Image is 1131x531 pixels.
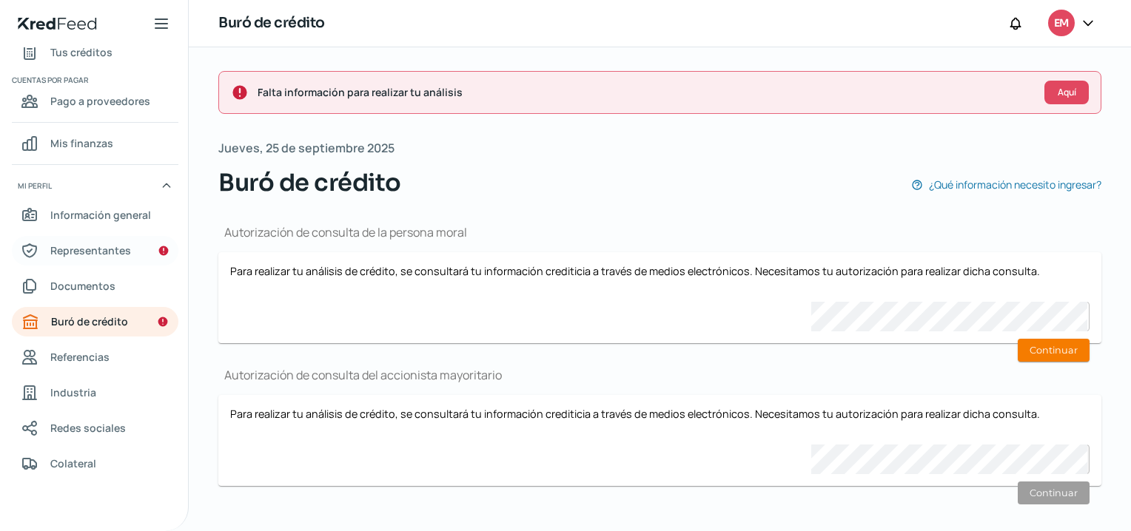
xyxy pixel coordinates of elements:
span: Tus créditos [50,43,113,61]
span: EM [1054,15,1068,33]
p: Para realizar tu análisis de crédito, se consultará tu información crediticia a través de medios ... [230,264,1090,278]
span: Aquí [1058,88,1076,97]
span: Pago a proveedores [50,92,150,110]
span: Buró de crédito [51,312,128,331]
span: Buró de crédito [218,165,401,200]
a: Buró de crédito [12,307,178,336]
span: Información general [50,206,151,224]
span: Industria [50,383,96,402]
a: Industria [12,378,178,407]
span: Mi perfil [18,179,52,192]
span: Redes sociales [50,419,126,437]
span: Colateral [50,454,96,473]
h1: Autorización de consulta de la persona moral [218,224,1101,240]
a: Referencias [12,342,178,372]
a: Representantes [12,236,178,265]
button: Continuar [1018,339,1090,362]
span: ¿Qué información necesito ingresar? [929,175,1101,194]
span: Jueves, 25 de septiembre 2025 [218,138,395,159]
span: Cuentas por pagar [12,73,176,87]
p: Para realizar tu análisis de crédito, se consultará tu información crediticia a través de medios ... [230,407,1090,421]
span: Representantes [50,241,131,260]
span: Documentos [50,277,115,295]
a: Pago a proveedores [12,87,178,116]
a: Colateral [12,449,178,478]
h1: Buró de crédito [218,13,325,34]
span: Falta información para realizar tu análisis [258,83,1033,101]
a: Documentos [12,271,178,301]
button: Continuar [1018,481,1090,504]
a: Redes sociales [12,413,178,443]
a: Información general [12,200,178,230]
span: Mis finanzas [50,134,113,152]
span: Referencias [50,348,110,366]
button: Aquí [1044,81,1089,104]
a: Tus créditos [12,38,178,67]
h1: Autorización de consulta del accionista mayoritario [218,367,1101,383]
a: Mis finanzas [12,129,178,158]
